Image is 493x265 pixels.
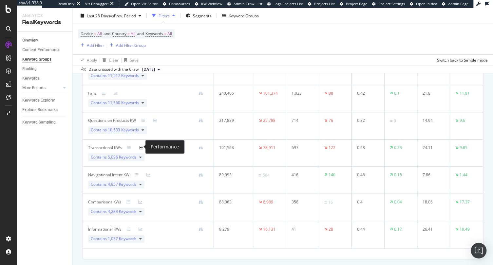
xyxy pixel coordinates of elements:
div: 9.6 [460,118,465,123]
a: Keyword Sampling [22,119,68,126]
div: Switch back to Simple mode [437,57,488,63]
div: 16,131 [263,226,275,232]
button: Add Filter [78,41,104,49]
div: 0.46 [357,172,377,178]
span: Contains [91,181,137,187]
span: Project Page [346,1,367,6]
div: Keywords [22,75,40,82]
div: Ranking [22,66,37,72]
div: 416 [291,172,311,178]
div: Clear [109,57,119,63]
span: All [167,29,172,38]
span: KW Webflow [201,1,222,6]
div: 0.15 [394,172,402,178]
button: Keyword Groups [219,10,261,21]
span: Open in dev [416,1,437,6]
div: 564 [262,172,269,178]
div: 7.86 [423,172,442,178]
div: 697 [291,145,311,151]
span: vs Prev. Period [110,13,136,18]
span: Contains [91,127,139,133]
a: Logs Projects List [267,1,303,7]
div: Open Intercom Messenger [471,243,486,258]
span: = [94,31,96,36]
span: and [137,31,144,36]
a: KW Webflow [195,1,222,7]
span: and [104,31,110,36]
div: Content Performance [22,47,60,53]
a: Admin Page [442,1,468,7]
div: Save [130,57,139,63]
img: Equal [258,174,261,176]
button: Save [122,55,139,65]
div: 1.44 [460,172,467,178]
img: Equal [390,120,392,122]
div: Add Filter [87,42,104,48]
a: Keywords Explorer [22,97,68,104]
span: All [97,29,102,38]
span: = [127,31,130,36]
div: 28 [329,226,333,232]
a: Overview [22,37,68,44]
a: Project Page [340,1,367,7]
span: Contains [91,236,137,242]
div: 217,889 [219,118,245,123]
span: Contains [91,100,139,106]
div: 0.4 [357,199,377,205]
div: 0.44 [357,226,377,232]
span: Country [112,31,126,36]
span: Contains [91,154,137,160]
button: Add Filter Group [107,41,146,49]
div: 21.8 [423,90,442,96]
div: 122 [329,145,335,151]
div: Performance [151,143,179,151]
div: 0.23 [394,145,402,151]
div: 18.06 [423,199,442,205]
a: Content Performance [22,47,68,53]
div: Informational KWs [88,226,122,232]
div: 0.32 [357,118,377,123]
button: Switch back to Simple mode [434,55,488,65]
div: 0.68 [357,145,377,151]
div: Comparisons KWs [88,199,121,205]
div: 14.94 [423,118,442,123]
span: Segments [193,13,211,18]
a: Projects List [308,1,335,7]
div: Analytics [22,13,67,19]
a: Keyword Groups [22,56,68,63]
div: Overview [22,37,38,44]
div: 0.1 [394,90,400,96]
span: Last 28 Days [87,13,110,18]
span: = [164,31,166,36]
span: 2025 Oct. 3rd [142,66,155,72]
div: 9.85 [460,145,467,151]
div: 0 [394,118,396,124]
a: More Reports [22,85,61,91]
div: Add Filter Group [116,42,146,48]
button: Last 28 DaysvsPrev. Period [78,10,144,21]
div: Keyword Groups [229,13,259,18]
a: Open in dev [410,1,437,7]
div: 140 [329,172,335,178]
div: Navigational Intent KW [88,172,129,178]
span: Project Settings [378,1,405,6]
span: 11,517 Keywords [108,73,139,78]
span: 4,283 Keywords [108,209,137,214]
div: 76 [329,118,333,123]
div: 0.04 [394,199,402,205]
div: 358 [291,199,311,205]
button: Clear [100,55,119,65]
div: Apply [87,57,97,63]
span: Admin Crawl List [234,1,262,6]
span: Device [81,31,93,36]
div: 26.41 [423,226,442,232]
span: 1,037 Keywords [108,236,137,241]
div: 101,563 [219,145,245,151]
div: 89,093 [219,172,245,178]
span: Contains [91,73,139,79]
span: 11,560 Keywords [108,100,139,105]
div: 78,911 [263,145,275,151]
div: 10.49 [460,226,470,232]
a: Admin Crawl List [227,1,262,7]
div: 0.17 [394,226,402,232]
